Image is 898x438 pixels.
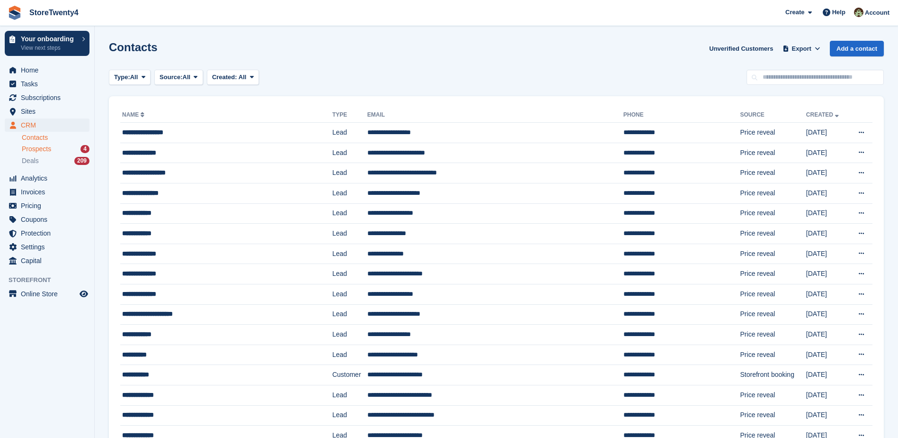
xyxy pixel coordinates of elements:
[806,284,848,304] td: [DATE]
[806,203,848,224] td: [DATE]
[806,345,848,365] td: [DATE]
[740,123,806,143] td: Price reveal
[5,31,89,56] a: Your onboarding View next steps
[114,73,130,82] span: Type:
[78,288,89,300] a: Preview store
[21,77,78,91] span: Tasks
[5,91,89,104] a: menu
[21,213,78,226] span: Coupons
[5,185,89,199] a: menu
[806,244,848,264] td: [DATE]
[740,244,806,264] td: Price reveal
[832,8,845,17] span: Help
[740,304,806,325] td: Price reveal
[21,36,77,42] p: Your onboarding
[5,64,89,77] a: menu
[5,119,89,132] a: menu
[160,73,182,82] span: Source:
[212,73,237,81] span: Created:
[806,143,848,163] td: [DATE]
[5,172,89,185] a: menu
[830,41,884,56] a: Add a contact
[705,41,777,56] a: Unverified Customers
[21,44,77,52] p: View next steps
[792,44,811,54] span: Export
[332,123,367,143] td: Lead
[806,385,848,405] td: [DATE]
[332,203,367,224] td: Lead
[22,156,89,166] a: Deals 209
[22,145,51,154] span: Prospects
[865,8,889,18] span: Account
[332,304,367,325] td: Lead
[740,143,806,163] td: Price reveal
[740,365,806,385] td: Storefront booking
[21,227,78,240] span: Protection
[806,405,848,426] td: [DATE]
[806,325,848,345] td: [DATE]
[5,213,89,226] a: menu
[806,111,841,118] a: Created
[740,385,806,405] td: Price reveal
[207,70,259,85] button: Created: All
[239,73,247,81] span: All
[806,163,848,183] td: [DATE]
[5,105,89,118] a: menu
[740,405,806,426] td: Price reveal
[806,224,848,244] td: [DATE]
[623,108,740,123] th: Phone
[74,157,89,165] div: 209
[806,264,848,284] td: [DATE]
[154,70,203,85] button: Source: All
[9,275,94,285] span: Storefront
[21,119,78,132] span: CRM
[21,254,78,267] span: Capital
[332,325,367,345] td: Lead
[332,163,367,183] td: Lead
[5,287,89,301] a: menu
[5,199,89,212] a: menu
[332,385,367,405] td: Lead
[22,156,39,165] span: Deals
[781,41,822,56] button: Export
[5,77,89,91] a: menu
[740,183,806,203] td: Price reveal
[332,108,367,123] th: Type
[26,5,82,20] a: StoreTwenty4
[5,227,89,240] a: menu
[109,41,158,54] h1: Contacts
[80,145,89,153] div: 4
[740,108,806,123] th: Source
[8,6,22,20] img: stora-icon-8386f47178a22dfd0bd8f6a31ec36ba5ce8667c1dd55bd0f319d3a0aa187defe.svg
[5,240,89,254] a: menu
[22,133,89,142] a: Contacts
[740,325,806,345] td: Price reveal
[740,163,806,183] td: Price reveal
[806,304,848,325] td: [DATE]
[109,70,151,85] button: Type: All
[332,264,367,284] td: Lead
[740,345,806,365] td: Price reveal
[332,345,367,365] td: Lead
[21,91,78,104] span: Subscriptions
[740,264,806,284] td: Price reveal
[183,73,191,82] span: All
[21,105,78,118] span: Sites
[130,73,138,82] span: All
[21,172,78,185] span: Analytics
[854,8,863,17] img: Lee Hanlon
[122,111,146,118] a: Name
[332,224,367,244] td: Lead
[785,8,804,17] span: Create
[740,203,806,224] td: Price reveal
[21,287,78,301] span: Online Store
[332,365,367,385] td: Customer
[332,405,367,426] td: Lead
[367,108,623,123] th: Email
[332,183,367,203] td: Lead
[806,183,848,203] td: [DATE]
[21,240,78,254] span: Settings
[332,143,367,163] td: Lead
[21,64,78,77] span: Home
[22,144,89,154] a: Prospects 4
